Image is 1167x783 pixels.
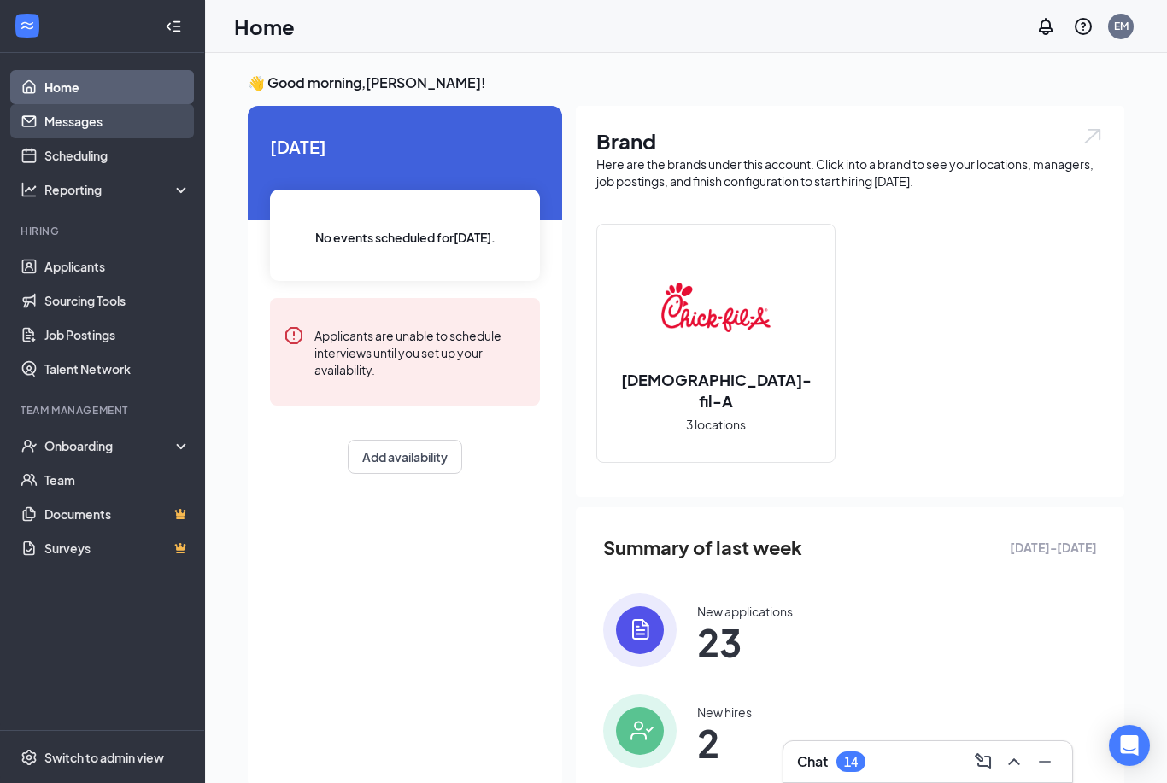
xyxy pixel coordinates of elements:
[603,533,802,563] span: Summary of last week
[21,224,187,238] div: Hiring
[797,752,828,771] h3: Chat
[315,228,496,247] span: No events scheduled for [DATE] .
[44,249,191,283] a: Applicants
[697,727,752,758] span: 2
[1010,538,1097,557] span: [DATE] - [DATE]
[44,352,191,386] a: Talent Network
[44,318,191,352] a: Job Postings
[970,748,997,775] button: ComposeMessage
[1004,751,1024,772] svg: ChevronUp
[21,181,38,198] svg: Analysis
[44,283,191,318] a: Sourcing Tools
[1073,16,1094,37] svg: QuestionInfo
[603,694,677,768] img: icon
[44,497,191,531] a: DocumentsCrown
[165,18,182,35] svg: Collapse
[44,138,191,172] a: Scheduling
[1035,16,1056,37] svg: Notifications
[270,133,540,160] span: [DATE]
[1109,725,1150,766] div: Open Intercom Messenger
[44,104,191,138] a: Messages
[1000,748,1028,775] button: ChevronUp
[21,749,38,766] svg: Settings
[44,437,176,454] div: Onboarding
[19,17,36,34] svg: WorkstreamLogo
[596,126,1104,155] h1: Brand
[44,463,191,497] a: Team
[314,325,526,378] div: Applicants are unable to schedule interviews until you set up your availability.
[697,627,793,657] span: 23
[697,704,752,721] div: New hires
[21,403,187,418] div: Team Management
[44,181,191,198] div: Reporting
[661,253,771,362] img: Chick-fil-A
[603,593,677,667] img: icon
[284,325,304,346] svg: Error
[234,12,295,41] h1: Home
[44,749,164,766] div: Switch to admin view
[973,751,994,772] svg: ComposeMessage
[21,437,38,454] svg: UserCheck
[44,531,191,565] a: SurveysCrown
[697,603,793,620] div: New applications
[248,73,1124,92] h3: 👋 Good morning, [PERSON_NAME] !
[348,440,462,474] button: Add availability
[1035,751,1055,772] svg: Minimize
[1031,748,1059,775] button: Minimize
[844,755,858,769] div: 14
[596,155,1104,190] div: Here are the brands under this account. Click into a brand to see your locations, managers, job p...
[44,70,191,104] a: Home
[1082,126,1104,146] img: open.6027fd2a22e1237b5b06.svg
[597,369,835,412] h2: [DEMOGRAPHIC_DATA]-fil-A
[686,415,746,434] span: 3 locations
[1114,19,1129,33] div: EM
